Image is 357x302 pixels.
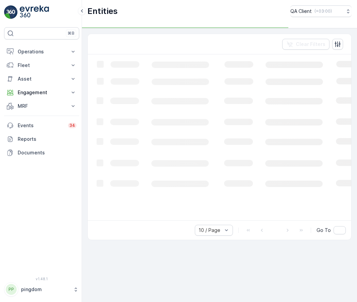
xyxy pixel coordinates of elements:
[18,89,66,96] p: Engagement
[4,119,79,132] a: Events34
[87,6,118,17] p: Entities
[282,39,329,50] button: Clear Filters
[18,122,64,129] p: Events
[290,5,352,17] button: QA Client(+03:00)
[18,136,76,142] p: Reports
[4,86,79,99] button: Engagement
[4,132,79,146] a: Reports
[290,8,312,15] p: QA Client
[4,146,79,160] a: Documents
[69,123,75,128] p: 34
[20,5,49,19] img: logo_light-DOdMpM7g.png
[68,31,74,36] p: ⌘B
[6,284,17,295] div: PP
[4,72,79,86] button: Asset
[21,286,70,293] p: pingdom
[18,62,66,69] p: Fleet
[4,277,79,281] span: v 1.48.1
[317,227,331,234] span: Go To
[4,58,79,72] button: Fleet
[314,9,332,14] p: ( +03:00 )
[18,103,66,110] p: MRF
[18,149,76,156] p: Documents
[4,5,18,19] img: logo
[4,99,79,113] button: MRF
[296,41,325,48] p: Clear Filters
[18,75,66,82] p: Asset
[4,282,79,297] button: PPpingdom
[18,48,66,55] p: Operations
[4,45,79,58] button: Operations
